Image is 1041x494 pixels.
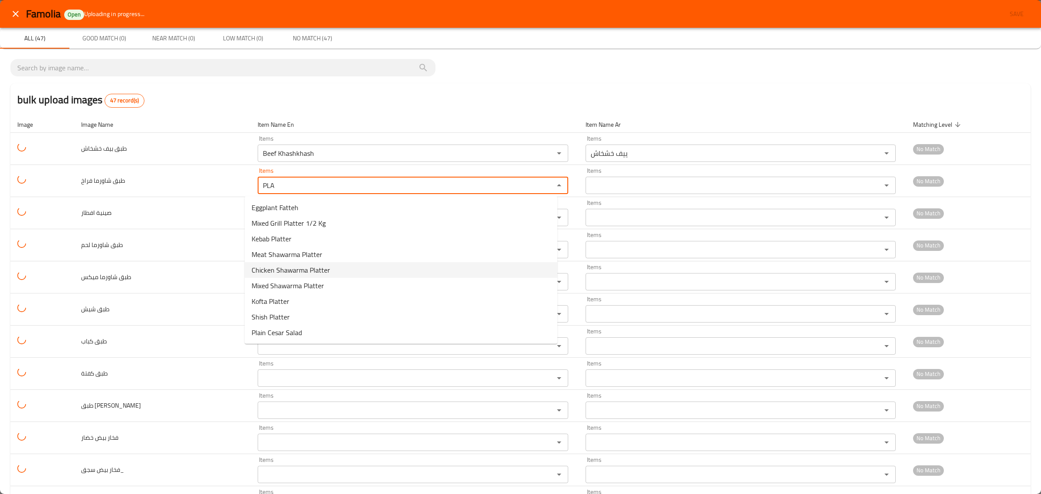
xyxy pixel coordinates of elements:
span: صينية افطار [81,207,111,218]
button: Open [553,211,565,224]
h2: bulk upload images [17,92,144,108]
span: طبق شاورما فراخ [81,175,125,186]
div: Open [64,10,84,20]
button: Open [553,147,565,159]
span: Low Match (0) [213,33,272,44]
span: فخار بيض خضار [81,432,118,443]
span: طبق كفتة [81,368,108,379]
button: close [5,3,26,24]
button: Open [553,468,565,481]
button: Open [553,404,565,416]
button: Open [881,404,893,416]
span: Shish Platter [252,312,290,322]
span: Kebab Platter [252,234,291,244]
span: Near Match (0) [144,33,203,44]
th: Item Name Ar [579,116,907,133]
span: طبق [PERSON_NAME] [81,400,141,411]
button: Open [881,179,893,191]
span: طبق كباب [81,336,107,347]
button: Open [553,244,565,256]
span: Chicken Shawarma Platter [252,265,330,275]
span: Mixed Shawarma Platter [252,280,324,291]
span: No Match [913,176,944,186]
span: Matching Level [913,119,963,130]
input: search [17,61,429,75]
span: No Match [913,465,944,475]
button: Open [881,244,893,256]
span: Kofta Platter [252,296,289,306]
span: Eggplant Fatteh [252,202,298,213]
span: طبق شيش [81,303,109,315]
span: طبق بيف خشخاش [81,143,127,154]
span: Famolia [26,4,61,23]
div: Total records count [105,94,144,108]
button: Open [881,211,893,224]
span: No Match [913,144,944,154]
span: فخار بيض سجق_ [81,464,124,475]
span: Open [64,11,84,18]
span: All (47) [5,33,64,44]
th: Image [10,116,74,133]
span: طبق شاورما ميكس [81,271,131,283]
span: Image Name [81,119,124,130]
span: No Match [913,369,944,379]
span: No Match [913,433,944,443]
span: 47 record(s) [105,96,144,105]
button: Close [553,179,565,191]
button: Open [881,468,893,481]
span: No Match [913,337,944,347]
button: Open [881,308,893,320]
button: Open [881,340,893,352]
button: Open [553,340,565,352]
span: No Match [913,305,944,315]
span: No Match [913,208,944,218]
button: Open [553,276,565,288]
span: No Match [913,401,944,411]
button: Open [553,372,565,384]
button: Open [881,372,893,384]
span: Plain Cesar Salad [252,327,302,338]
button: Open [881,276,893,288]
button: Open [553,436,565,448]
span: No Match [913,273,944,283]
span: Meat Shawarma Platter [252,249,322,260]
span: Good Match (0) [75,33,134,44]
th: Item Name En [251,116,579,133]
button: Open [553,308,565,320]
button: Open [881,436,893,448]
span: No Match (47) [283,33,342,44]
span: Uploading in progress... [84,10,145,18]
span: طبق شاورما لحم [81,239,123,250]
span: Mixed Grill Platter 1/2 Kg [252,218,326,228]
button: Open [881,147,893,159]
span: No Match [913,240,944,250]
